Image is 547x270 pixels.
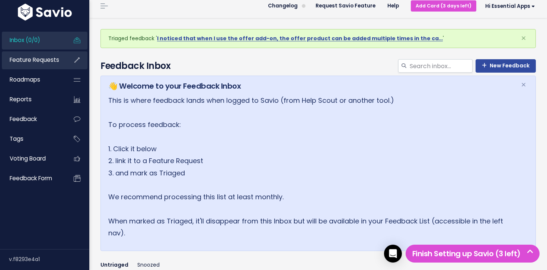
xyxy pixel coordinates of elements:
[10,135,23,143] span: Tags
[10,56,59,64] span: Feature Requests
[476,0,541,12] a: Hi Essential Apps
[16,4,74,20] img: logo-white.9d6f32f41409.svg
[268,3,298,9] span: Changelog
[521,79,526,91] span: ×
[108,95,512,239] p: This is where feedback lands when logged to Savio (from Help Scout or another tool.) To process f...
[10,76,40,83] span: Roadmaps
[10,36,40,44] span: Inbox (0/0)
[2,51,62,69] a: Feature Requests
[476,59,536,73] a: New Feedback
[384,245,402,263] div: Open Intercom Messenger
[409,248,536,259] h5: Finish Setting up Savio (3 left)
[2,111,62,128] a: Feedback
[485,3,535,9] span: Hi Essential Apps
[514,76,534,94] button: Close
[157,35,443,42] a: I noticed that when I use the offer add-on, the offer product can be added multiple times in the ca…
[10,155,46,162] span: Voting Board
[100,59,536,73] h4: Feedback Inbox
[100,29,536,48] div: Triaged feedback ' '
[381,0,405,12] a: Help
[2,32,62,49] a: Inbox (0/0)
[9,250,89,269] div: v.f8293e4a1
[2,130,62,147] a: Tags
[10,115,37,123] span: Feedback
[411,0,476,11] a: Add Card (3 days left)
[2,150,62,167] a: Voting Board
[2,170,62,187] a: Feedback form
[10,174,52,182] span: Feedback form
[2,91,62,108] a: Reports
[521,32,526,44] span: ×
[409,59,473,73] input: Search inbox...
[108,80,512,92] h5: 👋 Welcome to your Feedback Inbox
[310,0,381,12] a: Request Savio Feature
[514,29,534,47] button: Close
[10,95,32,103] span: Reports
[2,71,62,88] a: Roadmaps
